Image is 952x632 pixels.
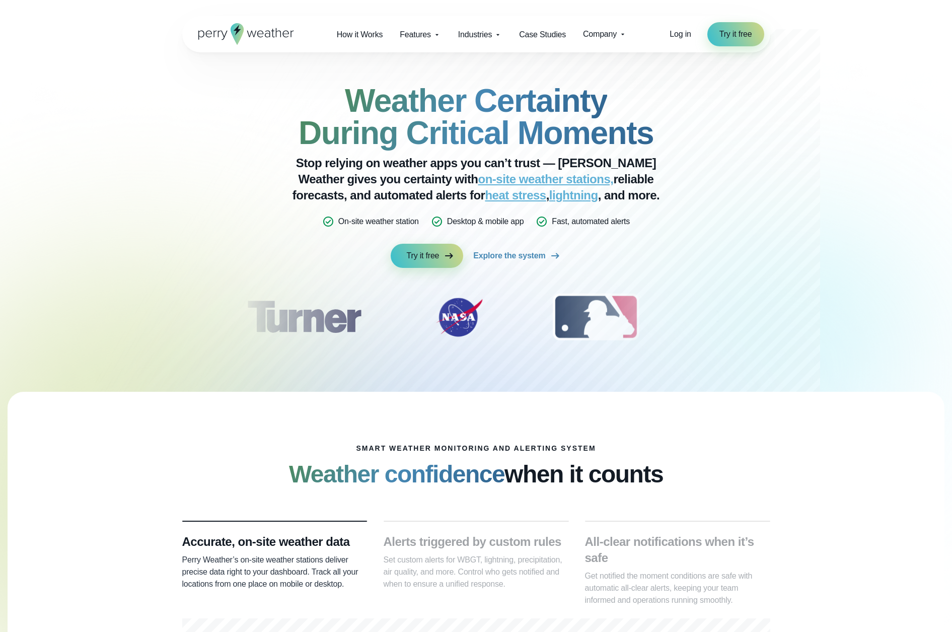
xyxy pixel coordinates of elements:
span: Try it free [407,250,440,262]
span: Log in [670,30,691,38]
strong: Weather confidence [289,461,504,487]
img: MLB.svg [543,292,649,342]
div: 4 of 12 [697,292,778,342]
span: Case Studies [519,29,566,41]
a: Try it free [391,244,464,268]
h3: Accurate, on-site weather data [182,534,368,550]
div: 1 of 12 [232,292,375,342]
p: On-site weather station [338,216,419,228]
a: heat stress [485,188,546,202]
img: NASA.svg [424,292,494,342]
img: Turner-Construction_1.svg [232,292,375,342]
h1: smart weather monitoring and alerting system [356,444,596,452]
a: How it Works [328,24,392,45]
p: Set custom alerts for WBGT, lightning, precipitation, air quality, and more. Control who gets not... [384,554,569,590]
span: How it Works [337,29,383,41]
span: Explore the system [473,250,545,262]
h3: Alerts triggered by custom rules [384,534,569,550]
div: 3 of 12 [543,292,649,342]
h3: All-clear notifications when it’s safe [585,534,770,566]
p: Stop relying on weather apps you can’t trust — [PERSON_NAME] Weather gives you certainty with rel... [275,155,678,203]
span: Try it free [719,28,752,40]
span: Company [583,28,617,40]
p: Perry Weather’s on-site weather stations deliver precise data right to your dashboard. Track all ... [182,554,368,590]
p: Get notified the moment conditions are safe with automatic all-clear alerts, keeping your team in... [585,570,770,606]
a: Case Studies [510,24,574,45]
a: Try it free [707,22,764,46]
div: 2 of 12 [424,292,494,342]
a: lightning [549,188,598,202]
p: Fast, automated alerts [552,216,630,228]
img: PGA.svg [697,292,778,342]
p: Desktop & mobile app [447,216,524,228]
strong: Weather Certainty During Critical Moments [299,83,653,151]
span: Industries [458,29,492,41]
h2: when it counts [289,460,663,488]
div: slideshow [233,292,720,347]
a: Log in [670,28,691,40]
a: Explore the system [473,244,561,268]
a: on-site weather stations, [478,172,614,186]
span: Features [400,29,431,41]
